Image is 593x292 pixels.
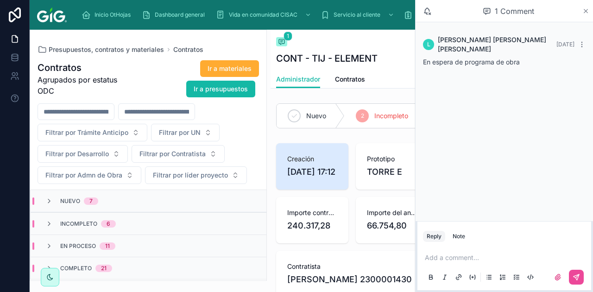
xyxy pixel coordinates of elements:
[334,11,380,19] span: Servicio al cliente
[49,45,164,54] span: Presupuestos, contratos y materiales
[318,6,399,23] a: Servicio al cliente
[276,37,287,48] button: 1
[335,71,365,89] a: Contratos
[38,145,128,163] button: Select Button
[401,6,471,23] a: Devoluciones
[155,11,205,19] span: Dashboard general
[105,242,110,250] div: 11
[45,149,109,159] span: Filtrar por Desarrollo
[287,273,412,286] span: [PERSON_NAME] 2300001430
[449,231,469,242] button: Note
[79,6,137,23] a: Inicio OtHojas
[208,64,252,73] span: Ir a materiales
[306,111,326,121] span: Nuevo
[287,154,337,164] span: Creación
[38,124,147,141] button: Select Button
[38,61,128,74] h1: Contratos
[495,6,534,17] span: 1 Comment
[276,75,320,84] span: Administrador
[200,60,259,77] button: Ir a materiales
[287,208,337,217] span: Importe contrato IVA incluido
[423,58,520,66] span: En espera de programa de obra
[151,124,220,141] button: Select Button
[186,81,255,97] button: Ir a presupuestos
[145,166,247,184] button: Select Button
[173,45,203,54] a: Contratos
[60,220,97,228] span: Incompleto
[194,84,248,94] span: Ir a presupuestos
[38,166,141,184] button: Select Button
[284,32,292,41] span: 1
[89,197,93,205] div: 7
[287,262,576,271] span: Contratista
[367,219,417,232] span: 66.754,80
[361,112,364,120] span: 2
[335,75,365,84] span: Contratos
[374,111,408,121] span: Incompleto
[367,154,417,164] span: Prototipo
[95,11,131,19] span: Inicio OtHojas
[38,45,164,54] a: Presupuestos, contratos y materiales
[45,171,122,180] span: Filtrar por Admn de Obra
[287,165,337,178] span: [DATE] 17:12
[60,197,80,205] span: Nuevo
[213,6,316,23] a: Vida en comunidad CISAC
[423,231,445,242] button: Reply
[38,74,128,96] span: Agrupados por estatus ODC
[107,220,110,228] div: 6
[45,128,128,137] span: Filtrar por Trámite Anticipo
[132,145,225,163] button: Select Button
[74,5,536,25] div: scrollable content
[229,11,297,19] span: Vida en comunidad CISAC
[556,41,574,48] span: [DATE]
[60,242,96,250] span: En proceso
[367,165,417,178] span: TORRE E
[427,41,430,48] span: L
[139,149,206,159] span: Filtrar por Contratista
[276,52,378,65] h1: CONT - TIJ - ELEMENT
[287,219,337,232] span: 240.317,28
[101,265,107,272] div: 21
[438,35,556,54] span: [PERSON_NAME] [PERSON_NAME] [PERSON_NAME]
[153,171,228,180] span: Filtrar por líder proyecto
[276,71,320,89] a: Administrador
[159,128,201,137] span: Filtrar por UN
[139,6,211,23] a: Dashboard general
[367,208,417,217] span: Importe del anticipo
[60,265,92,272] span: Completo
[453,233,465,240] div: Note
[37,7,67,22] img: App logo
